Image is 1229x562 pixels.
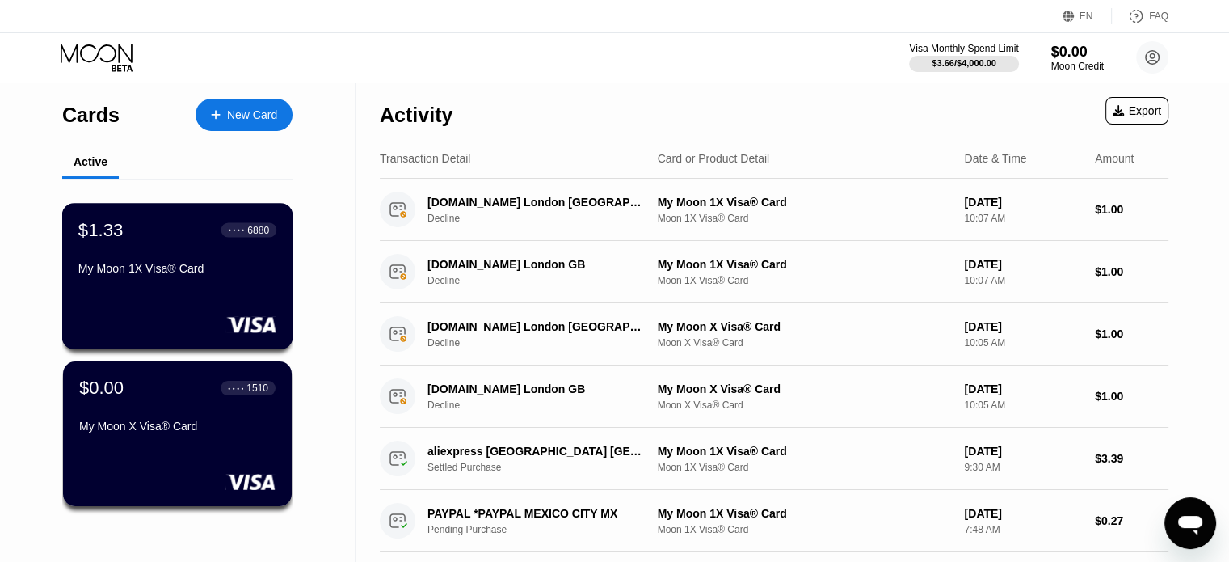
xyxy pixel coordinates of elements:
div: Pending Purchase [427,524,666,535]
div: Decline [427,275,666,286]
div: Moon X Visa® Card [658,399,952,411]
div: [DATE] [964,258,1082,271]
div: PAYPAL *PAYPAL MEXICO CITY MX [427,507,649,520]
div: Date & Time [964,152,1026,165]
div: My Moon 1X Visa® Card [658,258,952,271]
div: Moon 1X Visa® Card [658,275,952,286]
div: FAQ [1149,11,1168,22]
div: PAYPAL *PAYPAL MEXICO CITY MXPending PurchaseMy Moon 1X Visa® CardMoon 1X Visa® Card[DATE]7:48 AM... [380,490,1168,552]
div: [DATE] [964,196,1082,209]
div: [DATE] [964,507,1082,520]
div: aliexpress [GEOGRAPHIC_DATA] [GEOGRAPHIC_DATA]Settled PurchaseMy Moon 1X Visa® CardMoon 1X Visa® ... [380,428,1168,490]
div: Settled Purchase [427,462,666,473]
div: 7:48 AM [964,524,1082,535]
div: EN [1080,11,1093,22]
div: [DOMAIN_NAME] London GB [427,382,649,395]
div: Moon X Visa® Card [658,337,952,349]
div: Decline [427,337,666,349]
div: Moon 1X Visa® Card [658,462,952,473]
div: EN [1063,8,1112,24]
div: Transaction Detail [380,152,470,165]
div: 10:05 AM [964,399,1082,411]
div: My Moon 1X Visa® Card [78,262,276,275]
div: [DOMAIN_NAME] London [GEOGRAPHIC_DATA]DeclineMy Moon 1X Visa® CardMoon 1X Visa® Card[DATE]10:07 A... [380,179,1168,241]
div: My Moon X Visa® Card [658,382,952,395]
div: Moon 1X Visa® Card [658,213,952,224]
div: My Moon 1X Visa® Card [658,445,952,458]
div: 1510 [246,382,268,394]
div: $0.00 [1051,44,1104,61]
div: ● ● ● ● [229,227,245,232]
div: Visa Monthly Spend Limit [909,43,1018,54]
div: 10:07 AM [964,275,1082,286]
div: Visa Monthly Spend Limit$3.66/$4,000.00 [909,43,1018,72]
div: Amount [1095,152,1134,165]
div: $1.00 [1095,327,1168,340]
div: New Card [227,108,277,122]
div: Decline [427,399,666,411]
div: Moon Credit [1051,61,1104,72]
div: Cards [62,104,120,127]
div: Export [1113,104,1161,117]
div: FAQ [1112,8,1168,24]
div: My Moon X Visa® Card [79,420,276,433]
div: 9:30 AM [964,462,1082,473]
div: 6880 [247,224,269,235]
div: $1.00 [1095,203,1168,216]
div: $1.00 [1095,390,1168,403]
div: $1.33● ● ● ●6880My Moon 1X Visa® Card [63,204,292,349]
iframe: Button to launch messaging window [1164,497,1216,549]
div: [DOMAIN_NAME] London GB [427,258,649,271]
div: Active [74,155,107,168]
div: 10:07 AM [964,213,1082,224]
div: $1.33 [78,219,124,240]
div: [DOMAIN_NAME] London [GEOGRAPHIC_DATA] [427,196,649,209]
div: aliexpress [GEOGRAPHIC_DATA] [GEOGRAPHIC_DATA] [427,445,649,458]
div: 10:05 AM [964,337,1082,349]
div: New Card [196,99,293,131]
div: [DATE] [964,382,1082,395]
div: My Moon X Visa® Card [658,320,952,333]
div: ● ● ● ● [228,386,244,391]
div: $1.00 [1095,265,1168,278]
div: [DOMAIN_NAME] London [GEOGRAPHIC_DATA] [427,320,649,333]
div: $3.66 / $4,000.00 [932,58,996,68]
div: [DATE] [964,320,1082,333]
div: [DOMAIN_NAME] London GBDeclineMy Moon X Visa® CardMoon X Visa® Card[DATE]10:05 AM$1.00 [380,366,1168,428]
div: Export [1105,97,1168,125]
div: $0.00Moon Credit [1051,44,1104,72]
div: [DOMAIN_NAME] London [GEOGRAPHIC_DATA]DeclineMy Moon X Visa® CardMoon X Visa® Card[DATE]10:05 AM$... [380,303,1168,366]
div: $3.39 [1095,452,1168,465]
div: Card or Product Detail [658,152,770,165]
div: $0.00● ● ● ●1510My Moon X Visa® Card [63,361,292,506]
div: My Moon 1X Visa® Card [658,507,952,520]
div: Decline [427,213,666,224]
div: $0.27 [1095,514,1168,527]
div: [DOMAIN_NAME] London GBDeclineMy Moon 1X Visa® CardMoon 1X Visa® Card[DATE]10:07 AM$1.00 [380,241,1168,303]
div: Moon 1X Visa® Card [658,524,952,535]
div: $0.00 [79,378,124,399]
div: My Moon 1X Visa® Card [658,196,952,209]
div: [DATE] [964,445,1082,458]
div: Activity [380,104,452,127]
